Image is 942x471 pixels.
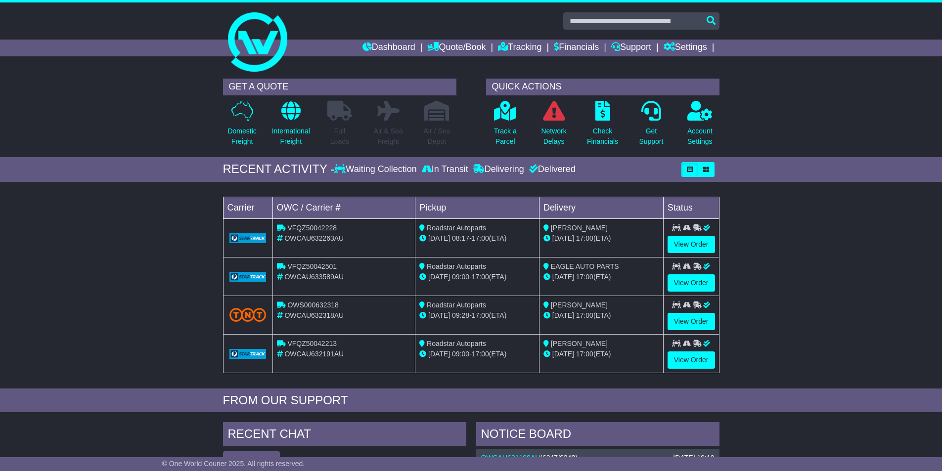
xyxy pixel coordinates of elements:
[687,126,713,147] p: Account Settings
[472,234,489,242] span: 17:00
[543,349,659,359] div: (ETA)
[223,79,456,95] div: GET A QUOTE
[586,100,619,152] a: CheckFinancials
[476,422,719,449] div: NOTICE BOARD
[498,40,541,56] a: Tracking
[452,350,469,358] span: 09:00
[223,393,719,408] div: FROM OUR SUPPORT
[427,40,486,56] a: Quote/Book
[362,40,415,56] a: Dashboard
[664,40,707,56] a: Settings
[472,311,489,319] span: 17:00
[576,350,593,358] span: 17:00
[543,310,659,321] div: (ETA)
[229,349,267,359] img: GetCarrierServiceLogo
[494,126,517,147] p: Track a Parcel
[428,273,450,281] span: [DATE]
[471,164,527,175] div: Delivering
[428,350,450,358] span: [DATE]
[223,451,280,469] button: View All Chats
[427,224,486,232] span: Roadstar Autoparts
[472,350,489,358] span: 17:00
[542,454,575,462] span: 6247/6248
[481,454,715,462] div: ( )
[415,197,539,218] td: Pickup
[427,340,486,347] span: Roadstar Autoparts
[272,197,415,218] td: OWC / Carrier #
[162,460,305,468] span: © One World Courier 2025. All rights reserved.
[287,340,337,347] span: VFQZ50042213
[552,350,574,358] span: [DATE]
[668,313,715,330] a: View Order
[486,79,719,95] div: QUICK ACTIONS
[638,100,664,152] a: GetSupport
[227,126,256,147] p: Domestic Freight
[287,224,337,232] span: VFQZ50042228
[673,454,714,462] div: [DATE] 19:19
[327,126,352,147] p: Full Loads
[284,350,344,358] span: OWCAU632191AU
[481,454,540,462] a: OWCAU631108AU
[611,40,651,56] a: Support
[668,236,715,253] a: View Order
[284,234,344,242] span: OWCAU632263AU
[551,340,608,347] span: [PERSON_NAME]
[527,164,576,175] div: Delivered
[419,310,535,321] div: - (ETA)
[452,311,469,319] span: 09:28
[543,272,659,282] div: (ETA)
[427,301,486,309] span: Roadstar Autoparts
[554,40,599,56] a: Financials
[576,311,593,319] span: 17:00
[229,308,267,321] img: TNT_Domestic.png
[287,262,337,270] span: VFQZ50042501
[540,100,567,152] a: NetworkDelays
[552,234,574,242] span: [DATE]
[551,301,608,309] span: [PERSON_NAME]
[493,100,517,152] a: Track aParcel
[227,100,257,152] a: DomesticFreight
[419,349,535,359] div: - (ETA)
[284,273,344,281] span: OWCAU633589AU
[552,311,574,319] span: [DATE]
[424,126,450,147] p: Air / Sea Depot
[272,126,310,147] p: International Freight
[334,164,419,175] div: Waiting Collection
[551,262,619,270] span: EAGLE AUTO PARTS
[284,311,344,319] span: OWCAU632318AU
[223,162,335,176] div: RECENT ACTIVITY -
[374,126,403,147] p: Air & Sea Freight
[229,272,267,282] img: GetCarrierServiceLogo
[687,100,713,152] a: AccountSettings
[552,273,574,281] span: [DATE]
[551,224,608,232] span: [PERSON_NAME]
[452,234,469,242] span: 08:17
[452,273,469,281] span: 09:00
[419,272,535,282] div: - (ETA)
[576,273,593,281] span: 17:00
[419,164,471,175] div: In Transit
[229,233,267,243] img: GetCarrierServiceLogo
[576,234,593,242] span: 17:00
[541,126,566,147] p: Network Delays
[223,197,272,218] td: Carrier
[663,197,719,218] td: Status
[428,234,450,242] span: [DATE]
[668,274,715,292] a: View Order
[543,233,659,244] div: (ETA)
[472,273,489,281] span: 17:00
[223,422,466,449] div: RECENT CHAT
[428,311,450,319] span: [DATE]
[419,233,535,244] div: - (ETA)
[668,351,715,369] a: View Order
[271,100,311,152] a: InternationalFreight
[427,262,486,270] span: Roadstar Autoparts
[287,301,339,309] span: OWS000632318
[539,197,663,218] td: Delivery
[587,126,618,147] p: Check Financials
[639,126,663,147] p: Get Support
